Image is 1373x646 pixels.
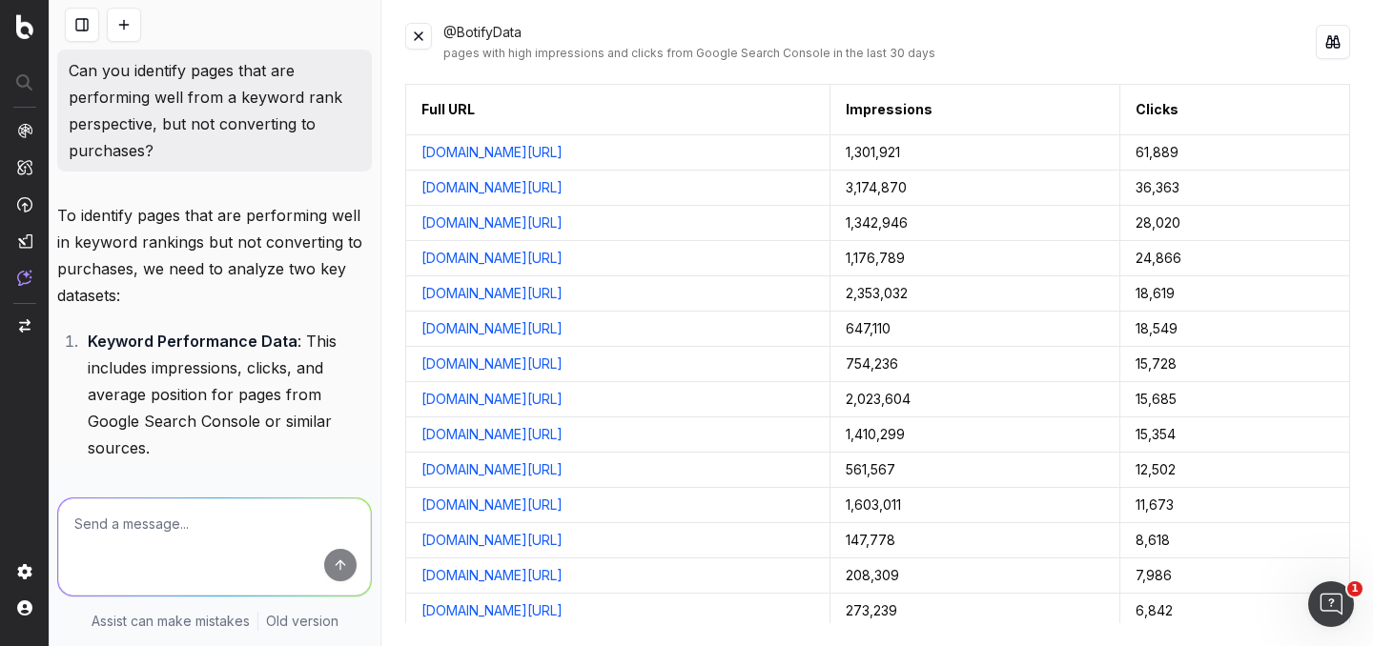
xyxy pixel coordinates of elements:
iframe: Intercom live chat [1308,581,1354,627]
td: 7,986 [1120,558,1350,594]
p: Can you identify pages that are performing well from a keyword rank perspective, but not converti... [69,57,360,164]
li: : This includes impressions, clicks, and average position for pages from Google Search Console or... [82,328,372,461]
td: 36,363 [1120,171,1350,206]
button: Full URL [421,100,475,119]
a: [DOMAIN_NAME][URL] [421,354,563,373]
p: Assist can make mistakes [92,612,250,631]
a: Old version [266,612,338,631]
td: 18,619 [1120,276,1350,312]
a: [DOMAIN_NAME][URL] [421,284,563,303]
td: 15,685 [1120,382,1350,417]
strong: Conversion Data [88,473,215,492]
a: [DOMAIN_NAME][URL] [421,390,563,409]
a: [DOMAIN_NAME][URL] [421,178,563,197]
p: To identify pages that are performing well in keyword rankings but not converting to purchases, w... [57,202,372,309]
img: Analytics [17,123,32,138]
td: 15,354 [1120,417,1350,453]
td: 208,309 [830,558,1120,594]
img: Assist [17,270,32,286]
a: [DOMAIN_NAME][URL] [421,143,563,162]
td: 28,020 [1120,206,1350,241]
a: [DOMAIN_NAME][URL] [421,460,563,479]
div: @BotifyData [443,23,1316,61]
td: 18,549 [1120,312,1350,347]
img: Intelligence [17,159,32,175]
td: 754,236 [830,347,1120,382]
div: pages with high impressions and clicks from Google Search Console in the last 30 days [443,46,1316,61]
td: 1,176,789 [830,241,1120,276]
td: 61,889 [1120,135,1350,171]
td: 1,342,946 [830,206,1120,241]
img: My account [17,600,32,616]
td: 12,502 [1120,453,1350,488]
a: [DOMAIN_NAME][URL] [421,319,563,338]
td: 1,301,921 [830,135,1120,171]
a: [DOMAIN_NAME][URL] [421,566,563,585]
td: 8,618 [1120,523,1350,558]
td: 6,842 [1120,594,1350,629]
a: [DOMAIN_NAME][URL] [421,425,563,444]
img: Botify logo [16,14,33,39]
td: 1,603,011 [830,488,1120,523]
td: 273,239 [830,594,1120,629]
a: [DOMAIN_NAME][URL] [421,213,563,232]
a: [DOMAIN_NAME][URL] [421,531,563,550]
button: Clicks [1136,100,1178,119]
td: 2,353,032 [830,276,1120,312]
span: 1 [1347,581,1363,596]
td: 15,728 [1120,347,1350,382]
img: Setting [17,564,32,579]
a: [DOMAIN_NAME][URL] [421,249,563,268]
td: 561,567 [830,453,1120,488]
td: 2,023,604 [830,382,1120,417]
img: Switch project [19,319,31,333]
td: 3,174,870 [830,171,1120,206]
td: 1,410,299 [830,417,1120,453]
button: Impressions [846,100,932,119]
img: Studio [17,233,32,249]
td: 24,866 [1120,241,1350,276]
a: [DOMAIN_NAME][URL] [421,601,563,620]
img: Activation [17,196,32,212]
td: 11,673 [1120,488,1350,523]
li: : This includes purchase or conversion metrics, which might be available through analytics tools ... [82,469,372,602]
strong: Keyword Performance Data [88,332,297,351]
a: [DOMAIN_NAME][URL] [421,495,563,515]
td: 647,110 [830,312,1120,347]
td: 147,778 [830,523,1120,558]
